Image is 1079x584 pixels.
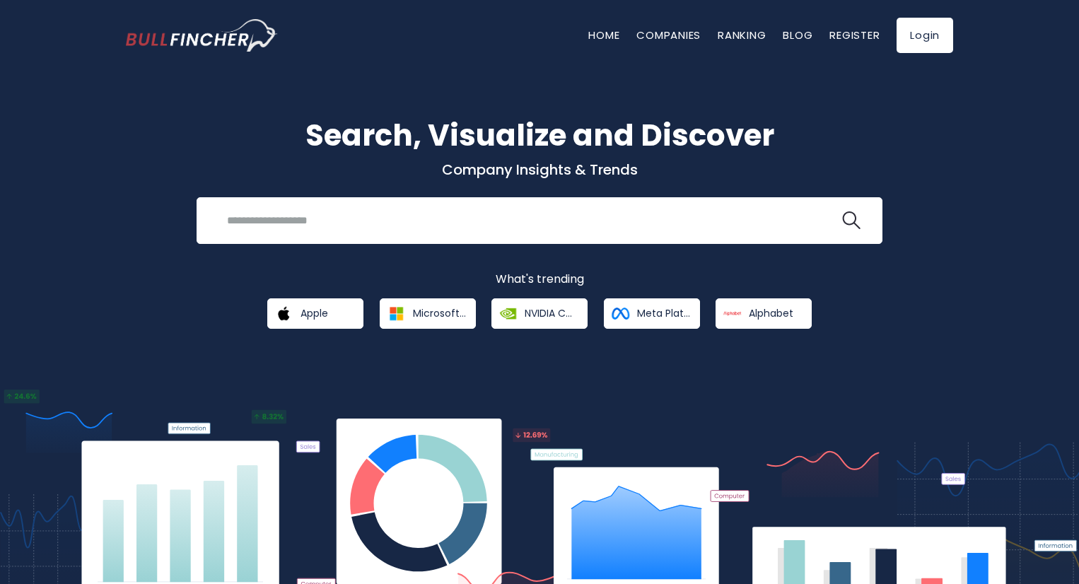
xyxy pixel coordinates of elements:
a: NVIDIA Corporation [491,298,588,329]
a: Apple [267,298,363,329]
a: Meta Platforms [604,298,700,329]
a: Blog [783,28,812,42]
span: Meta Platforms [637,307,690,320]
a: Register [829,28,880,42]
a: Microsoft Corporation [380,298,476,329]
span: Alphabet [749,307,793,320]
a: Alphabet [716,298,812,329]
img: search icon [842,211,861,230]
a: Login [897,18,953,53]
p: Company Insights & Trends [126,160,953,179]
span: Apple [301,307,328,320]
a: Ranking [718,28,766,42]
span: NVIDIA Corporation [525,307,578,320]
a: Companies [636,28,701,42]
a: Go to homepage [126,19,278,52]
span: Microsoft Corporation [413,307,466,320]
h1: Search, Visualize and Discover [126,113,953,158]
img: bullfincher logo [126,19,278,52]
p: What's trending [126,272,953,287]
a: Home [588,28,619,42]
